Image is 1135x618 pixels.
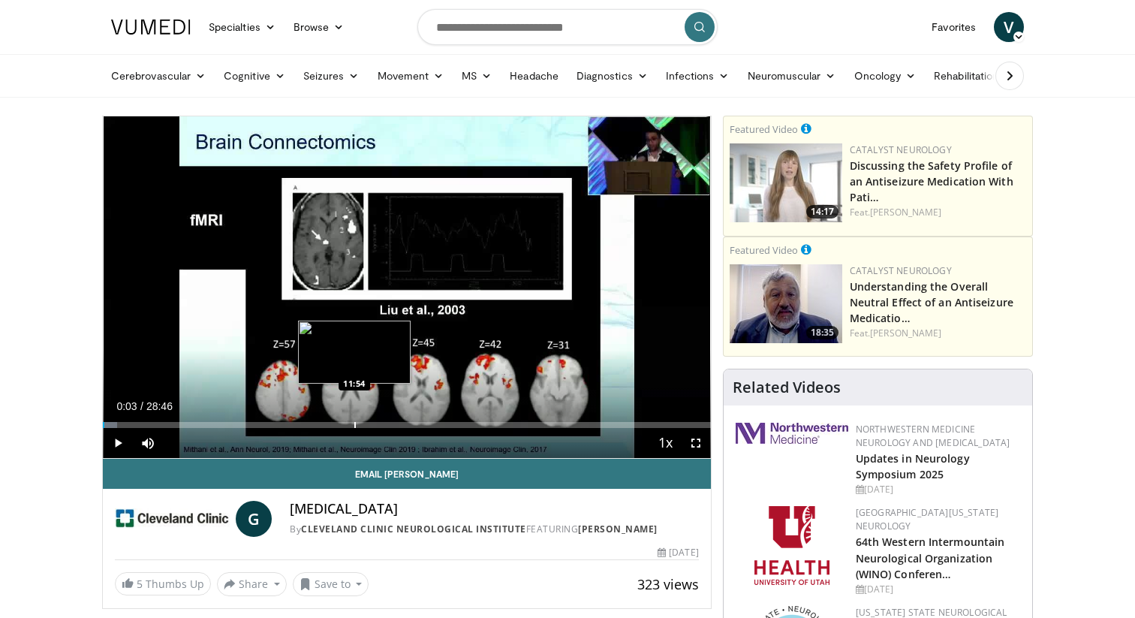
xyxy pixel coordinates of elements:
video-js: Video Player [103,116,711,459]
a: Email [PERSON_NAME] [103,459,711,489]
small: Featured Video [730,243,798,257]
a: Browse [285,12,354,42]
a: Favorites [923,12,985,42]
span: 28:46 [146,400,173,412]
a: Diagnostics [567,61,657,91]
a: Cleveland Clinic Neurological Institute [301,523,526,535]
button: Share [217,572,287,596]
button: Save to [293,572,369,596]
a: 18:35 [730,264,842,343]
div: Feat. [850,327,1026,340]
span: 18:35 [806,326,838,339]
button: Playback Rate [651,428,681,458]
a: [GEOGRAPHIC_DATA][US_STATE] Neurology [856,506,999,532]
button: Fullscreen [681,428,711,458]
div: [DATE] [658,546,698,559]
div: [DATE] [856,583,1020,596]
img: Cleveland Clinic Neurological Institute [115,501,230,537]
a: Cerebrovascular [102,61,215,91]
a: Cognitive [215,61,294,91]
a: Oncology [845,61,926,91]
a: Updates in Neurology Symposium 2025 [856,451,970,481]
a: Movement [369,61,453,91]
span: 14:17 [806,205,838,219]
a: [PERSON_NAME] [870,206,941,219]
div: [DATE] [856,483,1020,496]
a: Northwestern Medicine Neurology and [MEDICAL_DATA] [856,423,1010,449]
a: 64th Western Intermountain Neurological Organization (WINO) Conferen… [856,535,1005,580]
small: Featured Video [730,122,798,136]
a: Seizures [294,61,369,91]
a: Understanding the Overall Neutral Effect of an Antiseizure Medicatio… [850,279,1013,325]
button: Play [103,428,133,458]
img: c23d0a25-a0b6-49e6-ba12-869cdc8b250a.png.150x105_q85_crop-smart_upscale.jpg [730,143,842,222]
a: 14:17 [730,143,842,222]
span: 0:03 [116,400,137,412]
h4: Related Videos [733,378,841,396]
img: f6362829-b0a3-407d-a044-59546adfd345.png.150x105_q85_autocrop_double_scale_upscale_version-0.2.png [754,506,829,585]
a: Infections [657,61,739,91]
a: Catalyst Neurology [850,143,952,156]
a: G [236,501,272,537]
span: 323 views [637,575,699,593]
a: Discussing the Safety Profile of an Antiseizure Medication With Pati… [850,158,1013,204]
a: V [994,12,1024,42]
span: 5 [137,577,143,591]
span: / [140,400,143,412]
img: 01bfc13d-03a0-4cb7-bbaa-2eb0a1ecb046.png.150x105_q85_crop-smart_upscale.jpg [730,264,842,343]
a: 5 Thumbs Up [115,572,211,595]
img: image.jpeg [298,321,411,384]
a: Neuromuscular [739,61,845,91]
a: Headache [501,61,567,91]
button: Mute [133,428,163,458]
img: VuMedi Logo [111,20,191,35]
a: [PERSON_NAME] [870,327,941,339]
a: [PERSON_NAME] [578,523,658,535]
a: Specialties [200,12,285,42]
div: Progress Bar [103,422,711,428]
a: Rehabilitation [925,61,1007,91]
a: MS [453,61,501,91]
a: Catalyst Neurology [850,264,952,277]
img: 2a462fb6-9365-492a-ac79-3166a6f924d8.png.150x105_q85_autocrop_double_scale_upscale_version-0.2.jpg [736,423,848,444]
input: Search topics, interventions [417,9,718,45]
div: Feat. [850,206,1026,219]
div: By FEATURING [290,523,698,536]
h4: [MEDICAL_DATA] [290,501,698,517]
